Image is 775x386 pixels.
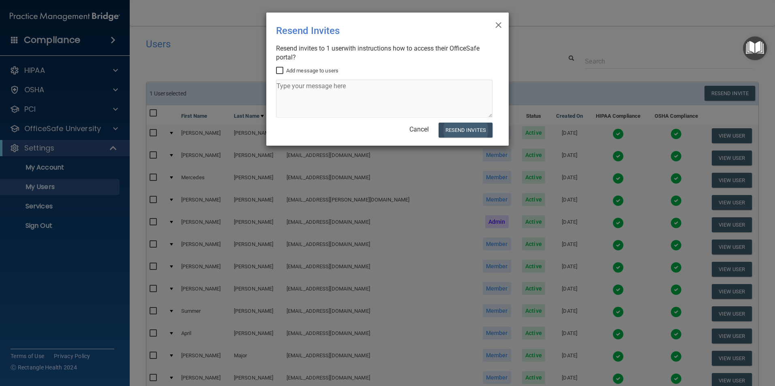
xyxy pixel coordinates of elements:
[409,125,429,133] a: Cancel
[743,36,767,60] button: Open Resource Center
[276,66,338,76] label: Add message to users
[276,44,492,62] div: Resend invites to 1 user with instructions how to access their OfficeSafe portal?
[276,68,285,74] input: Add message to users
[276,19,466,42] div: Resend Invites
[495,16,502,32] span: ×
[439,123,492,138] button: Resend Invites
